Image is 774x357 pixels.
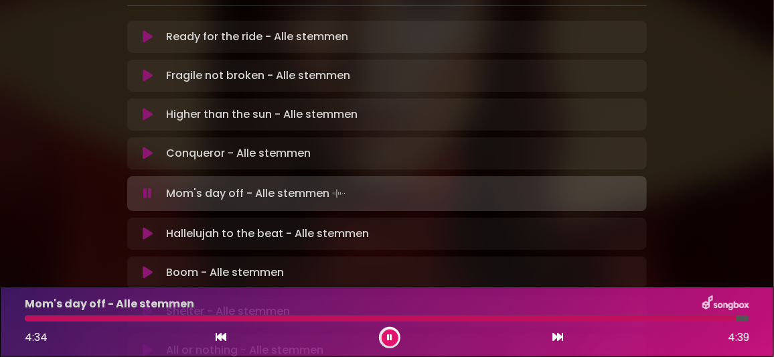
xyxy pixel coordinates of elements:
img: waveform4.gif [329,184,348,203]
p: Conqueror - Alle stemmen [166,145,311,161]
p: Higher than the sun - Alle stemmen [166,106,358,123]
p: Hallelujah to the beat - Alle stemmen [166,226,369,242]
span: 4:39 [728,330,749,346]
span: 4:34 [25,330,48,345]
img: songbox-logo-white.png [702,295,749,313]
p: Mom's day off - Alle stemmen [25,296,194,312]
p: Ready for the ride - Alle stemmen [166,29,348,45]
p: Fragile not broken - Alle stemmen [166,68,350,84]
p: Boom - Alle stemmen [166,265,284,281]
p: Mom's day off - Alle stemmen [166,184,348,203]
